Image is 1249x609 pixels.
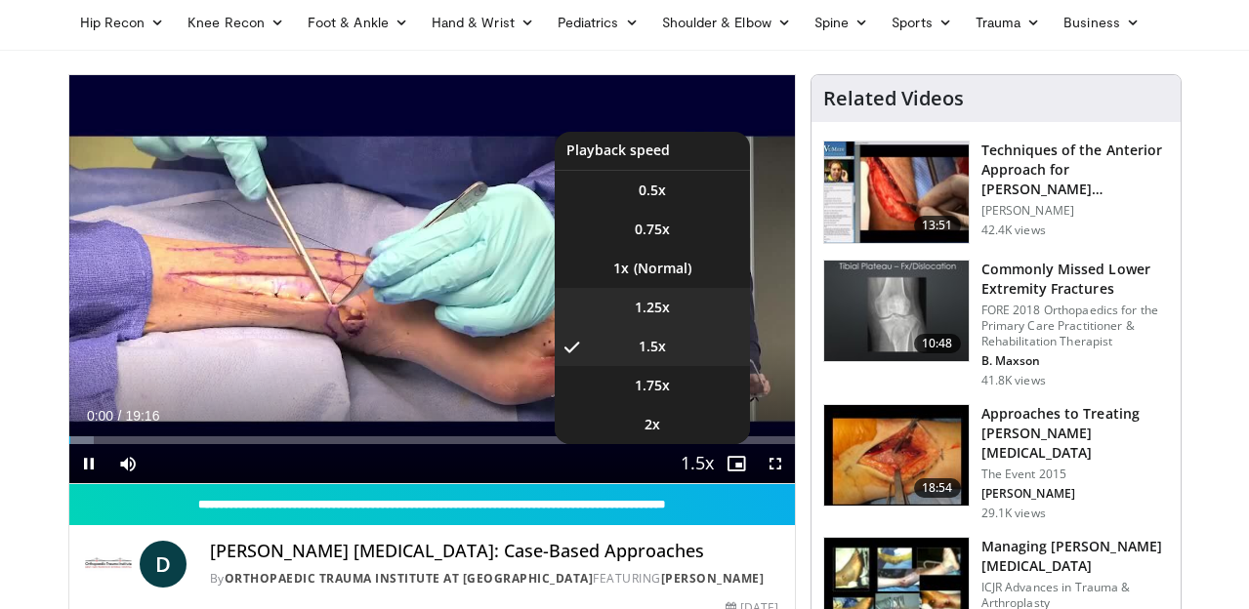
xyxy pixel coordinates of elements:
[87,408,113,424] span: 0:00
[914,478,961,498] span: 18:54
[823,141,1169,244] a: 13:51 Techniques of the Anterior Approach for [PERSON_NAME] [MEDICAL_DATA] [PERSON_NAME] 42.4K views
[635,298,670,317] span: 1.25x
[823,87,964,110] h4: Related Videos
[964,3,1053,42] a: Trauma
[639,337,666,356] span: 1.5x
[824,261,969,362] img: 4aa379b6-386c-4fb5-93ee-de5617843a87.150x105_q85_crop-smart_upscale.jpg
[68,3,177,42] a: Hip Recon
[613,259,629,278] span: 1x
[140,541,187,588] a: D
[296,3,420,42] a: Foot & Ankle
[914,216,961,235] span: 13:51
[803,3,880,42] a: Spine
[981,506,1046,521] p: 29.1K views
[914,334,961,353] span: 10:48
[981,467,1169,482] p: The Event 2015
[225,570,594,587] a: Orthopaedic Trauma Institute at [GEOGRAPHIC_DATA]
[210,570,779,588] div: By FEATURING
[880,3,964,42] a: Sports
[176,3,296,42] a: Knee Recon
[981,303,1169,349] p: FORE 2018 Orthopaedics for the Primary Care Practitioner & Rehabilitation Therapist
[69,444,108,483] button: Pause
[69,436,795,444] div: Progress Bar
[1052,3,1151,42] a: Business
[635,376,670,395] span: 1.75x
[678,444,717,483] button: Playback Rate
[661,570,765,587] a: [PERSON_NAME]
[981,223,1046,238] p: 42.4K views
[420,3,546,42] a: Hand & Wrist
[125,408,159,424] span: 19:16
[823,260,1169,388] a: 10:48 Commonly Missed Lower Extremity Fractures FORE 2018 Orthopaedics for the Primary Care Pract...
[823,404,1169,521] a: 18:54 Approaches to Treating [PERSON_NAME] [MEDICAL_DATA] The Event 2015 [PERSON_NAME] 29.1K views
[981,373,1046,388] p: 41.8K views
[824,405,969,507] img: b2dda1fe-5346-4c93-a1b2-7c13bfae244a.150x105_q85_crop-smart_upscale.jpg
[650,3,803,42] a: Shoulder & Elbow
[210,541,779,562] h4: [PERSON_NAME] [MEDICAL_DATA]: Case-Based Approaches
[981,537,1169,576] h3: Managing [PERSON_NAME] [MEDICAL_DATA]
[981,404,1169,463] h3: Approaches to Treating [PERSON_NAME] [MEDICAL_DATA]
[546,3,650,42] a: Pediatrics
[645,415,660,434] span: 2x
[635,220,670,239] span: 0.75x
[981,260,1169,299] h3: Commonly Missed Lower Extremity Fractures
[85,541,132,588] img: Orthopaedic Trauma Institute at UCSF
[69,75,795,484] video-js: Video Player
[981,203,1169,219] p: [PERSON_NAME]
[756,444,795,483] button: Fullscreen
[981,353,1169,369] p: B. Maxson
[981,486,1169,502] p: [PERSON_NAME]
[717,444,756,483] button: Enable picture-in-picture mode
[118,408,122,424] span: /
[981,141,1169,199] h3: Techniques of the Anterior Approach for [PERSON_NAME] [MEDICAL_DATA]
[639,181,666,200] span: 0.5x
[824,142,969,243] img: e0f65072-4b0e-47c8-b151-d5e709845aef.150x105_q85_crop-smart_upscale.jpg
[108,444,147,483] button: Mute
